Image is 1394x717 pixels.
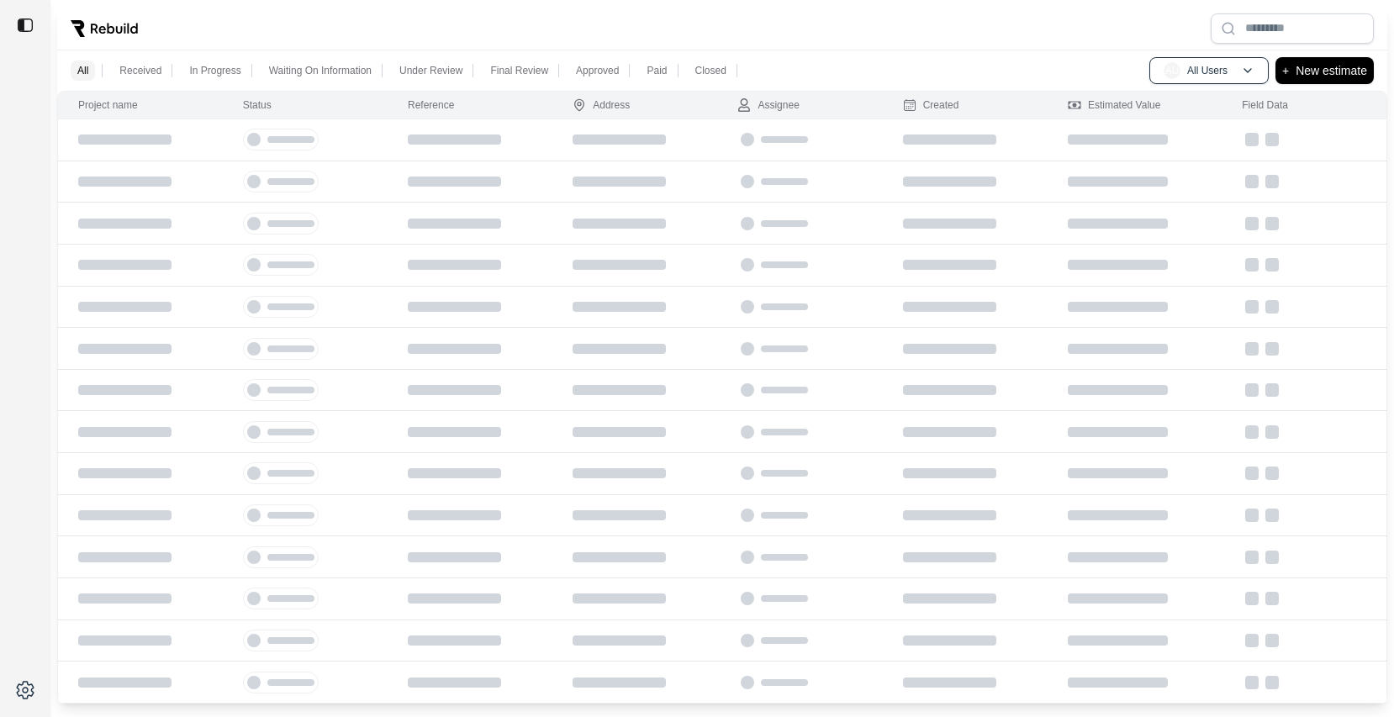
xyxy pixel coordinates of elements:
[243,98,272,112] div: Status
[573,98,630,112] div: Address
[17,17,34,34] img: toggle sidebar
[695,64,726,77] p: Closed
[399,64,462,77] p: Under Review
[1296,61,1367,81] p: New estimate
[1164,62,1180,79] span: AU
[737,98,799,112] div: Assignee
[903,98,959,112] div: Created
[269,64,372,77] p: Waiting On Information
[1242,98,1288,112] div: Field Data
[78,98,138,112] div: Project name
[119,64,161,77] p: Received
[490,64,548,77] p: Final Review
[71,20,138,37] img: Rebuild
[1187,64,1228,77] p: All Users
[1275,57,1374,84] button: +New estimate
[1149,57,1269,84] button: AUAll Users
[408,98,454,112] div: Reference
[189,64,240,77] p: In Progress
[77,64,88,77] p: All
[1282,61,1289,81] p: +
[576,64,619,77] p: Approved
[1068,98,1161,112] div: Estimated Value
[647,64,667,77] p: Paid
